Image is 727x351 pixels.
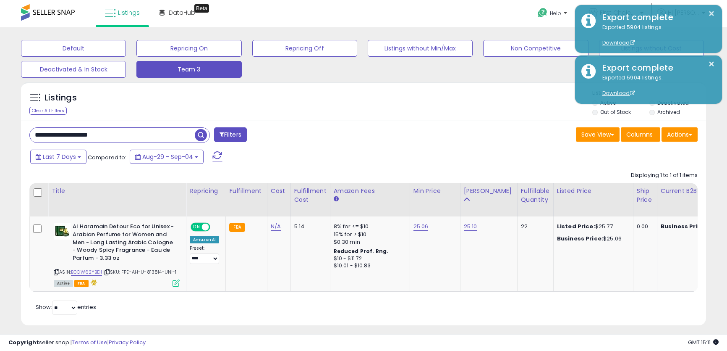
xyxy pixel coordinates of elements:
i: Get Help [537,8,548,18]
div: 8% for <= $10 [334,223,403,230]
span: DataHub [169,8,195,17]
div: Amazon AI [190,236,219,243]
div: Exported 5904 listings. [596,74,716,98]
div: Ship Price [637,187,654,204]
div: Exported 5904 listings. [596,24,716,47]
a: 25.10 [464,222,477,231]
label: Out of Stock [600,108,631,116]
div: seller snap | | [8,339,146,347]
div: $10 - $11.72 [334,255,403,262]
span: Last 7 Days [43,153,76,161]
div: Export complete [596,11,716,24]
b: Business Price: [661,222,707,230]
div: Clear All Filters [29,107,67,115]
a: N/A [271,222,281,231]
a: Terms of Use [72,338,107,346]
button: Save View [576,127,620,142]
div: Fulfillable Quantity [521,187,550,204]
label: Archived [657,108,680,116]
div: $25.77 [557,223,627,230]
span: Listings [118,8,140,17]
button: Actions [662,127,698,142]
div: Amazon Fees [334,187,406,195]
button: Filters [214,127,247,142]
span: 2025-09-12 15:11 GMT [688,338,719,346]
div: Export complete [596,62,716,74]
span: Show: entries [36,303,96,311]
div: 22 [521,223,547,230]
b: Al Haramain Detour Eco for Unisex - Arabian Perfume for Women and Men - Long Lasting Arabic Colog... [73,223,175,264]
img: 313kNOvXRuL._SL40_.jpg [54,223,71,240]
div: $10.01 - $10.83 [334,262,403,269]
small: Amazon Fees. [334,195,339,203]
div: Title [52,187,183,195]
button: Non Competitive [483,40,588,57]
button: Team 3 [136,61,241,78]
h5: Listings [44,92,77,104]
button: Columns [621,127,660,142]
span: Compared to: [88,153,126,161]
span: All listings currently available for purchase on Amazon [54,280,73,287]
div: ASIN: [54,223,180,285]
div: Tooltip anchor [194,4,209,13]
button: Default [21,40,126,57]
span: Help [550,10,561,17]
span: Aug-29 - Sep-04 [142,153,193,161]
button: Deactivated & In Stock [21,61,126,78]
button: × [708,8,715,19]
a: Download [602,90,635,97]
button: Repricing Off [252,40,357,57]
i: hazardous material [89,280,97,285]
div: Repricing [190,187,222,195]
span: | SKU: FPE-AH-U-813814-UNI-1 [103,269,177,275]
button: Repricing On [136,40,241,57]
small: FBA [229,223,245,232]
div: Cost [271,187,287,195]
div: Fulfillment [229,187,263,195]
a: Download [602,39,635,46]
b: Reduced Prof. Rng. [334,248,389,255]
div: Preset: [190,245,219,264]
div: 0.00 [637,223,651,230]
div: $0.30 min [334,238,403,246]
b: Business Price: [557,235,603,243]
button: Last 7 Days [30,150,86,164]
b: Listed Price: [557,222,595,230]
span: FBA [74,280,89,287]
button: Aug-29 - Sep-04 [130,150,204,164]
a: 25.06 [413,222,429,231]
span: ON [191,224,202,231]
a: Privacy Policy [109,338,146,346]
div: Fulfillment Cost [294,187,327,204]
strong: Copyright [8,338,39,346]
span: OFF [209,224,222,231]
a: Help [531,1,575,27]
div: Listed Price [557,187,630,195]
div: 5.14 [294,223,324,230]
div: $25.06 [557,235,627,243]
div: Displaying 1 to 1 of 1 items [631,172,698,179]
div: 15% for > $10 [334,231,403,238]
button: × [708,59,715,69]
div: Min Price [413,187,457,195]
button: Listings without Min/Max [368,40,473,57]
span: Columns [626,130,653,139]
a: B0CW62YBD1 [71,269,102,276]
div: [PERSON_NAME] [464,187,514,195]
